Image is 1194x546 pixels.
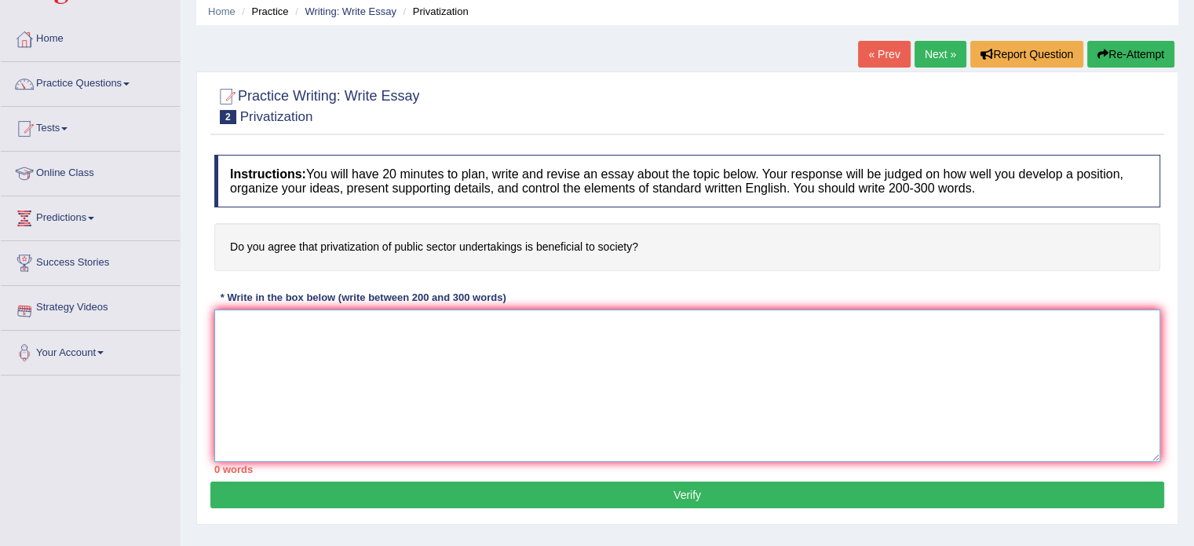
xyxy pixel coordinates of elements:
[214,291,512,306] div: * Write in the box below (write between 200 and 300 words)
[1,196,180,236] a: Predictions
[214,85,419,124] h2: Practice Writing: Write Essay
[1,286,180,325] a: Strategy Videos
[305,5,396,17] a: Writing: Write Essay
[1,17,180,57] a: Home
[1,107,180,146] a: Tests
[915,41,966,68] a: Next »
[208,5,236,17] a: Home
[1,331,180,370] a: Your Account
[1,241,180,280] a: Success Stories
[1087,41,1174,68] button: Re-Attempt
[238,4,288,19] li: Practice
[970,41,1083,68] button: Report Question
[400,4,469,19] li: Privatization
[214,223,1160,271] h4: Do you agree that privatization of public sector undertakings is beneficial to society?
[214,462,1160,477] div: 0 words
[210,482,1164,508] button: Verify
[240,109,313,124] small: Privatization
[214,155,1160,207] h4: You will have 20 minutes to plan, write and revise an essay about the topic below. Your response ...
[1,62,180,101] a: Practice Questions
[858,41,910,68] a: « Prev
[230,167,306,181] b: Instructions:
[220,110,236,124] span: 2
[1,152,180,191] a: Online Class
